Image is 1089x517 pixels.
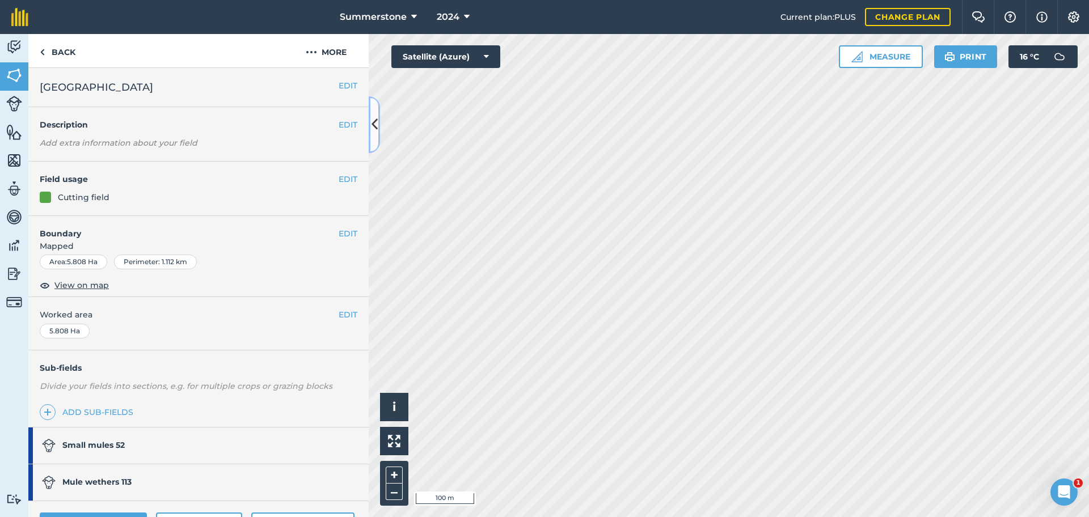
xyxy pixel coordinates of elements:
img: svg+xml;base64,PHN2ZyB4bWxucz0iaHR0cDovL3d3dy53My5vcmcvMjAwMC9zdmciIHdpZHRoPSI1NiIgaGVpZ2h0PSI2MC... [6,124,22,141]
a: Mule wethers 113 [28,464,357,501]
h4: Description [40,118,357,131]
button: EDIT [339,118,357,131]
span: Current plan : PLUS [780,11,856,23]
button: 16 °C [1008,45,1078,68]
button: View on map [40,278,109,292]
button: More [284,34,369,67]
strong: Small mules 52 [62,440,125,450]
button: + [386,467,403,484]
button: EDIT [339,173,357,185]
div: Area : 5.808 Ha [40,255,107,269]
img: svg+xml;base64,PHN2ZyB4bWxucz0iaHR0cDovL3d3dy53My5vcmcvMjAwMC9zdmciIHdpZHRoPSI1NiIgaGVpZ2h0PSI2MC... [6,152,22,169]
span: 1 [1074,478,1083,488]
span: Worked area [40,308,357,321]
span: [GEOGRAPHIC_DATA] [40,79,153,95]
button: – [386,484,403,500]
em: Add extra information about your field [40,138,197,148]
button: Print [934,45,998,68]
img: svg+xml;base64,PD94bWwgdmVyc2lvbj0iMS4wIiBlbmNvZGluZz0idXRmLTgiPz4KPCEtLSBHZW5lcmF0b3I6IEFkb2JlIE... [6,180,22,197]
img: svg+xml;base64,PHN2ZyB4bWxucz0iaHR0cDovL3d3dy53My5vcmcvMjAwMC9zdmciIHdpZHRoPSIyMCIgaGVpZ2h0PSIyNC... [306,45,317,59]
img: svg+xml;base64,PD94bWwgdmVyc2lvbj0iMS4wIiBlbmNvZGluZz0idXRmLTgiPz4KPCEtLSBHZW5lcmF0b3I6IEFkb2JlIE... [42,439,56,452]
img: A question mark icon [1003,11,1017,23]
button: EDIT [339,79,357,92]
span: View on map [54,279,109,291]
button: EDIT [339,308,357,321]
img: svg+xml;base64,PD94bWwgdmVyc2lvbj0iMS4wIiBlbmNvZGluZz0idXRmLTgiPz4KPCEtLSBHZW5lcmF0b3I6IEFkb2JlIE... [6,294,22,310]
span: Mapped [28,240,369,252]
span: Summerstone [340,10,407,24]
img: svg+xml;base64,PD94bWwgdmVyc2lvbj0iMS4wIiBlbmNvZGluZz0idXRmLTgiPz4KPCEtLSBHZW5lcmF0b3I6IEFkb2JlIE... [42,476,56,489]
img: svg+xml;base64,PD94bWwgdmVyc2lvbj0iMS4wIiBlbmNvZGluZz0idXRmLTgiPz4KPCEtLSBHZW5lcmF0b3I6IEFkb2JlIE... [1048,45,1071,68]
img: svg+xml;base64,PD94bWwgdmVyc2lvbj0iMS4wIiBlbmNvZGluZz0idXRmLTgiPz4KPCEtLSBHZW5lcmF0b3I6IEFkb2JlIE... [6,209,22,226]
iframe: Intercom live chat [1050,478,1078,506]
img: Ruler icon [851,51,863,62]
button: Satellite (Azure) [391,45,500,68]
img: svg+xml;base64,PHN2ZyB4bWxucz0iaHR0cDovL3d3dy53My5vcmcvMjAwMC9zdmciIHdpZHRoPSIxNyIgaGVpZ2h0PSIxNy... [1036,10,1048,24]
img: svg+xml;base64,PD94bWwgdmVyc2lvbj0iMS4wIiBlbmNvZGluZz0idXRmLTgiPz4KPCEtLSBHZW5lcmF0b3I6IEFkb2JlIE... [6,39,22,56]
em: Divide your fields into sections, e.g. for multiple crops or grazing blocks [40,381,332,391]
h4: Boundary [28,216,339,240]
button: EDIT [339,227,357,240]
span: 2024 [437,10,459,24]
img: svg+xml;base64,PHN2ZyB4bWxucz0iaHR0cDovL3d3dy53My5vcmcvMjAwMC9zdmciIHdpZHRoPSI5IiBoZWlnaHQ9IjI0Ii... [40,45,45,59]
img: Two speech bubbles overlapping with the left bubble in the forefront [972,11,985,23]
img: svg+xml;base64,PHN2ZyB4bWxucz0iaHR0cDovL3d3dy53My5vcmcvMjAwMC9zdmciIHdpZHRoPSIxNCIgaGVpZ2h0PSIyNC... [44,405,52,419]
span: 16 ° C [1020,45,1039,68]
img: svg+xml;base64,PD94bWwgdmVyc2lvbj0iMS4wIiBlbmNvZGluZz0idXRmLTgiPz4KPCEtLSBHZW5lcmF0b3I6IEFkb2JlIE... [6,265,22,282]
img: svg+xml;base64,PD94bWwgdmVyc2lvbj0iMS4wIiBlbmNvZGluZz0idXRmLTgiPz4KPCEtLSBHZW5lcmF0b3I6IEFkb2JlIE... [6,237,22,254]
div: Cutting field [58,191,109,204]
span: i [392,400,396,414]
img: svg+xml;base64,PHN2ZyB4bWxucz0iaHR0cDovL3d3dy53My5vcmcvMjAwMC9zdmciIHdpZHRoPSIxOCIgaGVpZ2h0PSIyNC... [40,278,50,292]
strong: Mule wethers 113 [62,477,132,487]
img: svg+xml;base64,PD94bWwgdmVyc2lvbj0iMS4wIiBlbmNvZGluZz0idXRmLTgiPz4KPCEtLSBHZW5lcmF0b3I6IEFkb2JlIE... [6,494,22,505]
h4: Sub-fields [28,362,369,374]
a: Small mules 52 [28,427,357,464]
a: Add sub-fields [40,404,138,420]
a: Back [28,34,87,67]
img: svg+xml;base64,PHN2ZyB4bWxucz0iaHR0cDovL3d3dy53My5vcmcvMjAwMC9zdmciIHdpZHRoPSIxOSIgaGVpZ2h0PSIyNC... [944,50,955,63]
button: i [380,393,408,421]
h4: Field usage [40,173,339,185]
img: fieldmargin Logo [11,8,28,26]
img: svg+xml;base64,PD94bWwgdmVyc2lvbj0iMS4wIiBlbmNvZGluZz0idXRmLTgiPz4KPCEtLSBHZW5lcmF0b3I6IEFkb2JlIE... [6,96,22,112]
img: svg+xml;base64,PHN2ZyB4bWxucz0iaHR0cDovL3d3dy53My5vcmcvMjAwMC9zdmciIHdpZHRoPSI1NiIgaGVpZ2h0PSI2MC... [6,67,22,84]
div: Perimeter : 1.112 km [114,255,197,269]
img: A cog icon [1067,11,1080,23]
a: Change plan [865,8,951,26]
button: Measure [839,45,923,68]
img: Four arrows, one pointing top left, one top right, one bottom right and the last bottom left [388,435,400,447]
div: 5.808 Ha [40,324,90,338]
